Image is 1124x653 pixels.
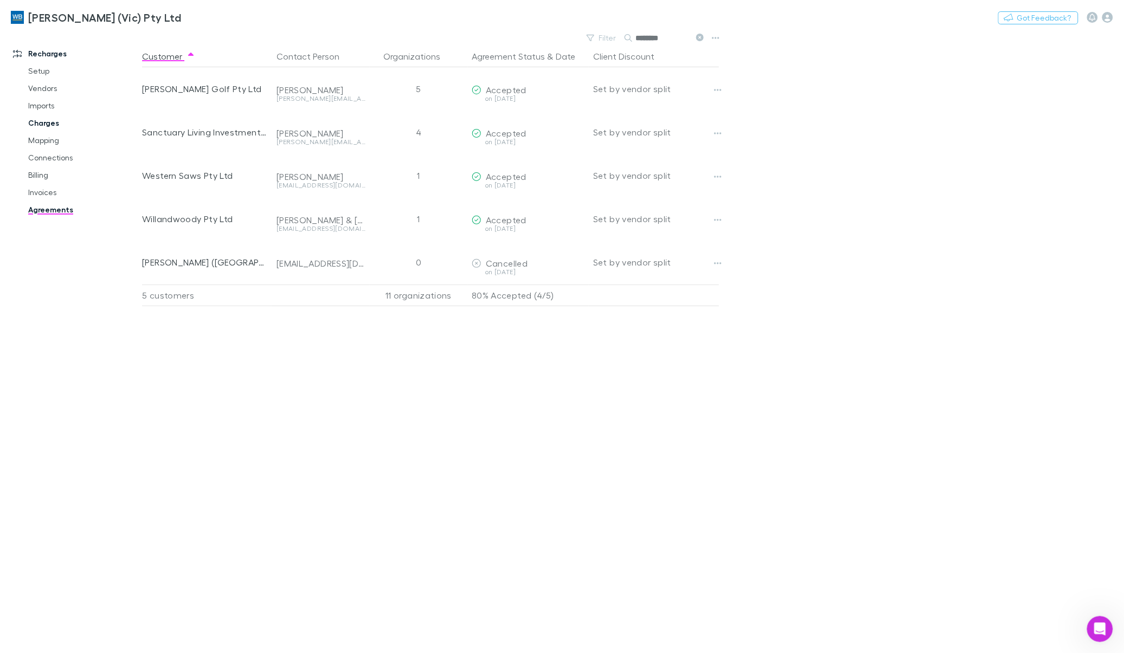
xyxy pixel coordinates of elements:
[486,258,528,268] span: Cancelled
[277,171,365,182] div: [PERSON_NAME]
[277,258,365,269] div: [EMAIL_ADDRESS][DOMAIN_NAME]
[998,11,1078,24] button: Got Feedback?
[486,215,526,225] span: Accepted
[17,114,150,132] a: Charges
[593,154,719,197] div: Set by vendor split
[556,46,575,67] button: Date
[142,46,195,67] button: Customer
[142,154,268,197] div: Western Saws Pty Ltd
[17,97,150,114] a: Imports
[486,85,526,95] span: Accepted
[4,4,188,30] a: [PERSON_NAME] (Vic) Pty Ltd
[17,62,150,80] a: Setup
[17,132,150,149] a: Mapping
[593,46,667,67] button: Client Discount
[142,197,268,241] div: Willandwoody Pty Ltd
[17,80,150,97] a: Vendors
[2,45,150,62] a: Recharges
[370,241,467,284] div: 0
[370,285,467,306] div: 11 organizations
[593,241,719,284] div: Set by vendor split
[486,128,526,138] span: Accepted
[11,11,24,24] img: William Buck (Vic) Pty Ltd's Logo
[1087,616,1113,642] iframe: Intercom live chat
[277,182,365,189] div: [EMAIL_ADDRESS][DOMAIN_NAME]
[277,128,365,139] div: [PERSON_NAME]
[277,139,365,145] div: [PERSON_NAME][EMAIL_ADDRESS][DOMAIN_NAME]
[17,201,150,218] a: Agreements
[142,241,268,284] div: [PERSON_NAME] ([GEOGRAPHIC_DATA]) PTY LTD
[277,46,352,67] button: Contact Person
[17,184,150,201] a: Invoices
[277,215,365,225] div: [PERSON_NAME] & [PERSON_NAME]
[142,67,268,111] div: [PERSON_NAME] Golf Pty Ltd
[472,139,585,145] div: on [DATE]
[486,171,526,182] span: Accepted
[17,149,150,166] a: Connections
[142,111,268,154] div: Sanctuary Living Investments Pty Ltd
[472,46,585,67] div: &
[28,11,181,24] h3: [PERSON_NAME] (Vic) Pty Ltd
[142,285,272,306] div: 5 customers
[277,225,365,232] div: [EMAIL_ADDRESS][DOMAIN_NAME]
[472,46,545,67] button: Agreement Status
[472,225,585,232] div: on [DATE]
[581,31,622,44] button: Filter
[472,95,585,102] div: on [DATE]
[17,166,150,184] a: Billing
[472,182,585,189] div: on [DATE]
[472,269,585,275] div: on [DATE]
[277,85,365,95] div: [PERSON_NAME]
[370,154,467,197] div: 1
[384,46,454,67] button: Organizations
[370,67,467,111] div: 5
[472,285,585,306] p: 80% Accepted (4/5)
[593,67,719,111] div: Set by vendor split
[593,197,719,241] div: Set by vendor split
[370,111,467,154] div: 4
[370,197,467,241] div: 1
[277,95,365,102] div: [PERSON_NAME][EMAIL_ADDRESS][DOMAIN_NAME]
[593,111,719,154] div: Set by vendor split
